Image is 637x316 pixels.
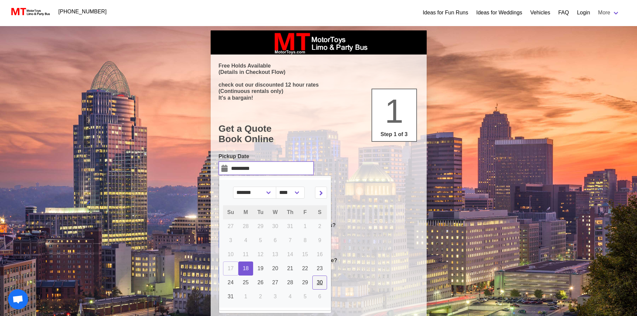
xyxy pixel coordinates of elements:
span: 25 [243,280,249,285]
a: 22 [298,261,312,276]
a: Login [577,9,590,17]
a: Ideas for Fun Runs [423,9,468,17]
a: 19 [253,261,268,276]
span: 31 [287,223,293,229]
span: 20 [272,266,278,271]
span: 1 [244,294,247,299]
span: 14 [287,251,293,257]
span: Tu [257,209,263,215]
img: MotorToys Logo [9,7,50,16]
span: 22 [302,266,308,271]
span: 2 [259,294,262,299]
span: 31 [228,294,234,299]
span: 30 [272,223,278,229]
span: 9 [318,237,321,243]
a: 28 [283,276,298,290]
span: 30 [317,280,323,285]
span: 17 [228,266,234,271]
span: 6 [274,237,277,243]
p: Step 1 of 3 [375,130,414,138]
span: 3 [229,237,232,243]
span: 3 [274,294,277,299]
a: FAQ [558,9,569,17]
a: 31 [223,290,238,304]
span: 12 [257,251,263,257]
p: (Details in Checkout Flow) [219,69,419,75]
span: 4 [244,237,247,243]
span: 24 [228,280,234,285]
span: Th [287,209,294,215]
span: 28 [287,280,293,285]
a: Vehicles [530,9,550,17]
span: Su [227,209,234,215]
span: 26 [257,280,263,285]
a: Ideas for Weddings [476,9,522,17]
a: Open chat [8,289,28,309]
span: 15 [302,251,308,257]
p: Free Holds Available [219,63,419,69]
span: 11 [243,251,249,257]
a: 20 [268,261,283,276]
a: [PHONE_NUMBER] [55,5,111,18]
img: box_logo_brand.jpeg [269,30,369,55]
span: 29 [257,223,263,229]
span: 6 [318,294,321,299]
span: 4 [289,294,292,299]
label: Pickup Date [219,152,314,161]
span: W [273,209,278,215]
p: It's a bargain! [219,95,419,101]
a: 18 [238,261,253,276]
a: 23 [312,261,327,276]
p: (Continuous rentals only) [219,88,419,94]
span: 8 [304,237,307,243]
a: More [594,6,624,19]
h1: Get a Quote Book Online [219,123,419,144]
a: 30 [312,276,327,290]
span: 28 [243,223,249,229]
a: 21 [283,261,298,276]
span: 16 [317,251,323,257]
a: 26 [253,276,268,290]
span: 10 [228,251,234,257]
span: 5 [304,294,307,299]
span: 27 [272,280,278,285]
span: 1 [304,223,307,229]
span: 23 [317,266,323,271]
a: 29 [298,276,312,290]
span: 13 [272,251,278,257]
span: 2 [318,223,321,229]
span: 1 [385,92,404,130]
span: M [243,209,248,215]
span: F [303,209,307,215]
span: 5 [259,237,262,243]
a: 25 [238,276,253,290]
a: 27 [268,276,283,290]
span: 7 [289,237,292,243]
span: S [318,209,322,215]
p: check out our discounted 12 hour rates [219,82,419,88]
span: 27 [228,223,234,229]
span: 21 [287,266,293,271]
span: 19 [257,266,263,271]
span: 29 [302,280,308,285]
span: 18 [243,266,249,271]
a: 24 [223,276,238,290]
